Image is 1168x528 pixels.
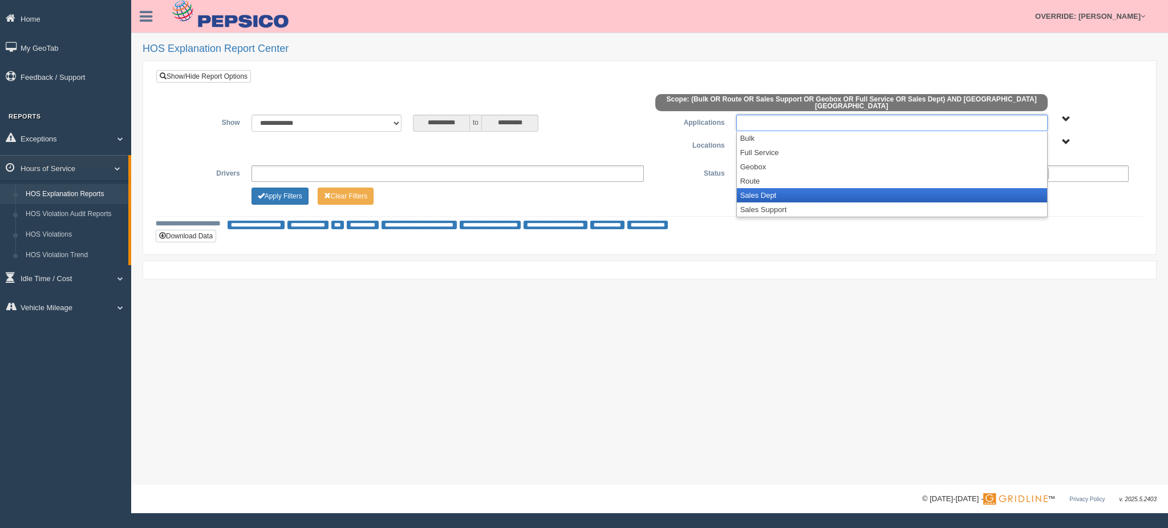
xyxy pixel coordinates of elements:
label: Locations [650,137,731,151]
a: Privacy Policy [1069,496,1105,502]
a: HOS Violation Trend [21,245,128,266]
li: Geobox [737,160,1048,174]
li: Sales Dept [737,188,1048,202]
span: to [470,115,481,132]
label: Show [165,115,246,128]
h2: HOS Explanation Report Center [143,43,1157,55]
li: Route [737,174,1048,188]
a: HOS Violations [21,225,128,245]
button: Download Data [156,230,216,242]
img: Gridline [983,493,1048,505]
label: Drivers [165,165,246,179]
button: Change Filter Options [318,188,374,205]
label: Applications [650,115,731,128]
span: Scope: (Bulk OR Route OR Sales Support OR Geobox OR Full Service OR Sales Dept) AND [GEOGRAPHIC_D... [655,94,1048,111]
button: Change Filter Options [252,188,309,205]
a: Show/Hide Report Options [156,70,251,83]
div: © [DATE]-[DATE] - ™ [922,493,1157,505]
li: Full Service [737,145,1048,160]
span: v. 2025.5.2403 [1120,496,1157,502]
li: Sales Support [737,202,1048,217]
label: Status [650,165,731,179]
a: HOS Violation Audit Reports [21,204,128,225]
a: HOS Explanation Reports [21,184,128,205]
li: Bulk [737,131,1048,145]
